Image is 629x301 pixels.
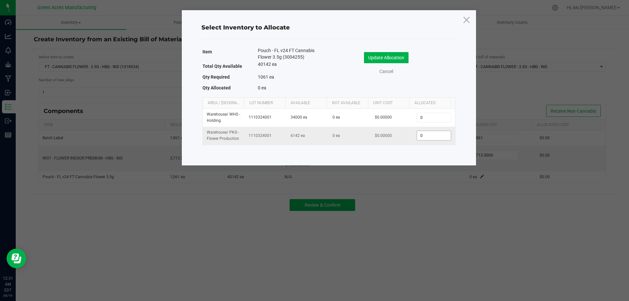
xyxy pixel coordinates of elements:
[409,98,450,109] th: Allocated
[375,115,392,120] span: $0.00000
[333,133,340,138] span: 0 ea
[327,98,368,109] th: Not Available
[201,24,290,31] span: Select Inventory to Allocate
[364,52,409,63] button: Update Allocation
[333,115,340,120] span: 0 ea
[202,72,230,82] label: Qty Required
[202,83,231,92] label: Qty Allocated
[244,98,285,109] th: Lot Number
[245,127,287,144] td: 1110324001
[202,62,242,71] label: Total Qty Available
[375,133,392,138] span: $0.00000
[291,115,307,120] span: 34000 ea
[202,47,212,56] label: Item
[373,68,399,75] a: Cancel
[207,130,239,141] span: Warehouse / PKG - Flower Production
[245,109,287,127] td: 1110324001
[258,74,274,80] span: 1061 ea
[258,62,277,67] span: 40142 ea
[258,85,266,90] span: 0 ea
[7,249,26,268] iframe: Resource center
[203,98,244,109] th: Area / [GEOGRAPHIC_DATA]
[207,112,240,123] span: Warehouse / WHS - Holding
[285,98,327,109] th: Available
[291,133,305,138] span: 6142 ea
[368,98,409,109] th: Unit Cost
[258,47,319,60] span: Pouch - FL v24 FT Cannabis Flower 3.5g (3004255)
